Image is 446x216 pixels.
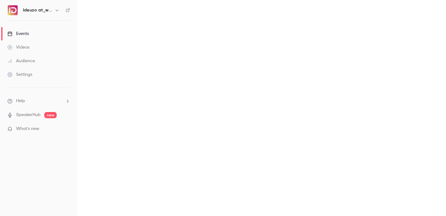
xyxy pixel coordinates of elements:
span: new [44,112,57,118]
div: Videos [7,44,29,50]
span: Help [16,98,25,104]
div: Events [7,31,29,37]
img: Ideuzo at_work [8,5,18,15]
h6: Ideuzo at_work [23,7,52,13]
li: help-dropdown-opener [7,98,70,104]
a: SpeakerHub [16,112,41,118]
div: Audience [7,58,35,64]
span: What's new [16,126,39,132]
div: Settings [7,71,32,78]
